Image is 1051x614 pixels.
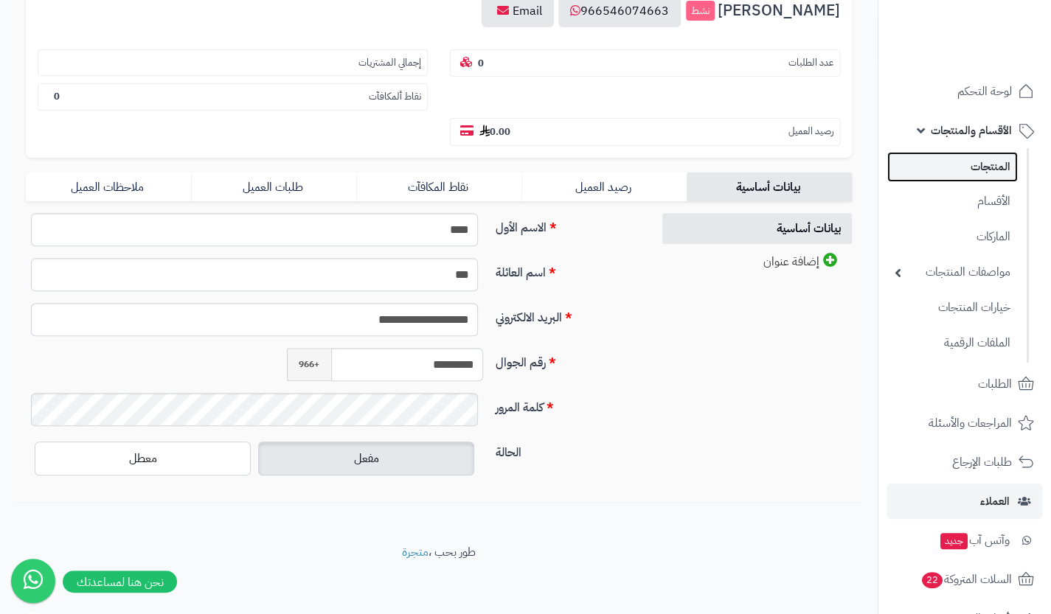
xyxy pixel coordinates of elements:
[358,56,421,70] small: إجمالي المشتريات
[978,374,1012,394] span: الطلبات
[931,120,1012,141] span: الأقسام والمنتجات
[356,172,521,202] a: نقاط المكافآت
[887,74,1042,109] a: لوحة التحكم
[951,11,1037,42] img: logo-2.png
[940,533,968,549] span: جديد
[686,1,715,21] small: نشط
[887,221,1018,253] a: الماركات
[929,413,1012,433] span: المراجعات والأسئلة
[129,450,157,467] span: معطل
[952,452,1012,472] span: طلبات الإرجاع
[887,562,1042,597] a: السلات المتروكة22
[957,81,1012,102] span: لوحة التحكم
[489,348,645,371] label: رقم الجوال
[920,569,1012,590] span: السلات المتروكة
[887,444,1042,480] a: طلبات الإرجاع
[489,213,645,237] label: الاسم الأول
[662,213,853,245] a: بيانات أساسية
[887,292,1018,324] a: خيارات المنتجات
[788,125,833,139] small: رصيد العميل
[922,571,943,588] span: 22
[369,90,421,104] small: نقاط ألمكافآت
[718,2,840,19] span: [PERSON_NAME]
[939,530,1010,551] span: وآتس آب
[887,405,1042,441] a: المراجعات والأسئلة
[489,258,645,282] label: اسم العائلة
[479,125,510,139] b: 0.00
[887,186,1018,217] a: الأقسام
[54,89,60,103] b: 0
[980,491,1010,512] span: العملاء
[287,348,331,381] span: +966
[887,366,1042,402] a: الطلبات
[478,56,484,70] b: 0
[887,257,1018,288] a: مواصفات المنتجات
[788,56,833,70] small: عدد الطلبات
[489,303,645,327] label: البريد الالكتروني
[354,450,379,467] span: مفعل
[887,523,1042,558] a: وآتس آبجديد
[887,327,1018,359] a: الملفات الرقمية
[521,172,687,202] a: رصيد العميل
[662,245,853,278] a: إضافة عنوان
[489,393,645,416] label: كلمة المرور
[191,172,356,202] a: طلبات العميل
[489,438,645,461] label: الحالة
[887,152,1018,182] a: المنتجات
[26,172,191,202] a: ملاحظات العميل
[887,484,1042,519] a: العملاء
[402,543,429,561] a: متجرة
[687,172,852,202] a: بيانات أساسية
